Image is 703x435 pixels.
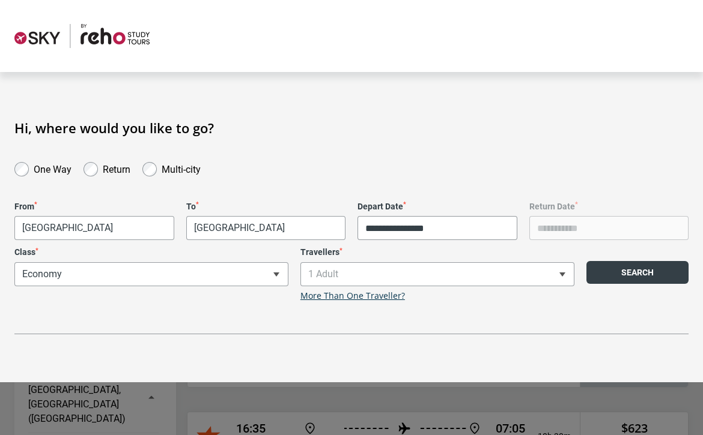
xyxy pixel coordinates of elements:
span: Economy [14,262,288,286]
span: Melbourne Airport [14,216,174,240]
h1: Hi, where would you like to go? [14,120,689,136]
span: Melbourne Airport [15,217,174,239]
label: Travellers [300,247,574,257]
span: 1 Adult [301,263,574,286]
label: Multi-city [162,161,201,175]
label: Return [103,161,130,175]
label: Class [14,247,288,257]
button: Search [586,261,689,284]
label: Depart Date [358,202,517,212]
a: More Than One Traveller? [300,291,405,301]
span: Economy [15,263,288,286]
span: Noi Bai International Airport [187,217,345,239]
label: One Way [34,161,72,175]
span: 1 Adult [300,262,574,286]
label: From [14,202,174,212]
label: To [186,202,346,212]
span: Noi Bai International Airport [186,216,346,240]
